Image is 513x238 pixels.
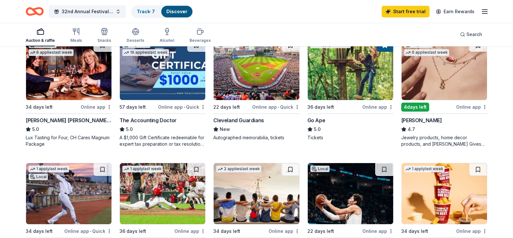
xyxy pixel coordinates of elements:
div: Online app [456,227,487,235]
a: Image for The Accounting DoctorTop rated19 applieslast week57 days leftOnline app•QuickThe Accoun... [119,39,206,147]
span: 5.0 [314,125,321,133]
div: Jewelry products, home decor products, and [PERSON_NAME] Gives Back event in-store or online (or ... [401,134,487,147]
div: A $1,000 Gift Certificate redeemable for expert tax preparation or tax resolution services—recipi... [119,134,206,147]
a: Start free trial [382,6,429,17]
button: Alcohol [160,25,174,46]
div: Online app [174,227,206,235]
div: 6 applies last week [29,49,74,56]
button: Track· 7Discover [131,5,193,18]
img: Image for Cleveland Cavaliers [308,163,393,224]
button: Desserts [127,25,144,46]
div: Snacks [97,38,111,43]
div: 22 days left [307,227,334,235]
div: Go Ape [307,116,325,124]
div: Online app Quick [252,103,300,111]
div: The Accounting Doctor [119,116,177,124]
img: Image for Lake Erie Crushers [26,163,111,224]
div: Cleveland Guardians [213,116,264,124]
img: Image for The Accounting Doctor [120,39,205,100]
a: Image for Kendra ScottTop rated6 applieslast week4days leftOnline app[PERSON_NAME]4.7Jewelry prod... [401,39,487,147]
div: 36 days left [307,103,334,111]
div: 4 days left [401,103,429,112]
div: [PERSON_NAME] [401,116,442,124]
div: Alcohol [160,38,174,43]
div: 1 apply last week [404,166,445,172]
div: Online app [362,103,394,111]
img: Image for Cooper's Hawk Winery and Restaurants [26,39,111,100]
div: 34 days left [26,103,53,111]
a: Home [26,4,44,19]
div: [PERSON_NAME] [PERSON_NAME] Winery and Restaurants [26,116,112,124]
img: Image for Go Ape [308,39,393,100]
span: • [90,229,91,234]
div: Autographed memorabilia, tickets [213,134,299,141]
img: Image for Sheetz [402,163,487,224]
div: 36 days left [119,227,146,235]
div: Online app [456,103,487,111]
img: Image for Kendra Scott [402,39,487,100]
div: 19 applies last week [122,49,169,56]
div: Online app Quick [158,103,206,111]
div: 22 days left [213,103,240,111]
button: 32nd Annual Festival of Trees [49,5,126,18]
img: Image for Cincinnati Reds [120,163,205,224]
span: 5.0 [126,125,133,133]
div: Online app [362,227,394,235]
a: Image for Go Ape1 applylast week36 days leftOnline appGo Ape5.0Tickets [307,39,394,141]
div: 57 days left [119,103,146,111]
button: Meals [70,25,82,46]
div: 1 apply last week [29,166,69,172]
div: Auction & raffle [26,38,55,43]
span: 5.0 [32,125,39,133]
img: Image for Cleveland Guardians [214,39,299,100]
div: Desserts [127,38,144,43]
div: Tickets [307,134,394,141]
button: Search [455,28,487,41]
div: Beverages [190,38,211,43]
a: Image for Cleveland GuardiansLocal22 days leftOnline app•QuickCleveland GuardiansNewAutographed m... [213,39,299,141]
div: 34 days left [401,227,428,235]
div: 1 apply last week [122,166,163,172]
div: 6 applies last week [404,49,449,56]
a: Track· 7 [137,9,155,14]
div: Online app [269,227,300,235]
button: Beverages [190,25,211,46]
div: 34 days left [213,227,240,235]
a: Discover [166,9,187,14]
div: Local [29,174,48,180]
span: Search [466,31,482,38]
a: Earn Rewards [432,6,478,17]
div: Local [310,166,330,172]
div: 34 days left [26,227,53,235]
span: New [220,125,230,133]
span: • [278,105,279,110]
img: Image for Let's Roam [214,163,299,224]
div: Meals [70,38,82,43]
button: Snacks [97,25,111,46]
span: • [184,105,185,110]
a: Image for Cooper's Hawk Winery and RestaurantsTop rated6 applieslast week34 days leftOnline app[P... [26,39,112,147]
div: 2 applies last week [216,166,261,172]
div: Online app [81,103,112,111]
button: Auction & raffle [26,25,55,46]
span: 4.7 [408,125,415,133]
span: 32nd Annual Festival of Trees [62,8,113,15]
div: Lux Tasting for Four, CH Cares Magnum Package [26,134,112,147]
div: Online app Quick [64,227,112,235]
